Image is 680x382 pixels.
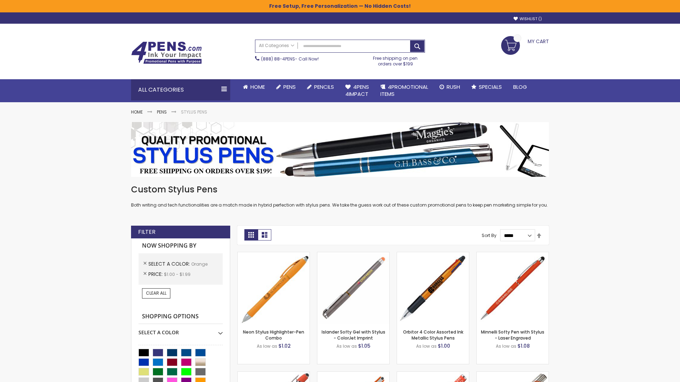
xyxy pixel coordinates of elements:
[138,309,223,324] strong: Shopping Options
[345,83,369,98] span: 4Pens 4impact
[477,371,549,377] a: Tres-Chic Softy Brights with Stylus Pen - Laser-Orange
[259,43,294,48] span: All Categories
[513,83,527,91] span: Blog
[375,79,434,102] a: 4PROMOTIONALITEMS
[479,83,502,91] span: Specials
[301,79,340,95] a: Pencils
[244,229,258,241] strong: Grid
[191,261,208,267] span: Orange
[157,109,167,115] a: Pens
[142,288,170,298] a: Clear All
[322,329,385,341] a: Islander Softy Gel with Stylus - ColorJet Imprint
[148,271,164,278] span: Price
[181,109,207,115] strong: Stylus Pens
[146,290,166,296] span: Clear All
[243,329,304,341] a: Neon Stylus Highlighter-Pen Combo
[131,79,230,100] div: All Categories
[131,109,143,115] a: Home
[397,371,469,377] a: Marin Softy Pen with Stylus - Laser Engraved-Orange
[496,343,516,349] span: As low as
[257,343,277,349] span: As low as
[514,16,542,22] a: Wishlist
[438,342,450,349] span: $1.00
[477,252,549,258] a: Minnelli Softy Pen with Stylus - Laser Engraved-Orange
[131,122,549,177] img: Stylus Pens
[261,56,295,62] a: (888) 88-4PENS
[397,252,469,324] img: Orbitor 4 Color Assorted Ink Metallic Stylus Pens-Orange
[481,329,544,341] a: Minnelli Softy Pen with Stylus - Laser Engraved
[250,83,265,91] span: Home
[138,228,155,236] strong: Filter
[283,83,296,91] span: Pens
[255,40,298,52] a: All Categories
[317,252,389,258] a: Islander Softy Gel with Stylus - ColorJet Imprint-Orange
[238,371,310,377] a: 4P-MS8B-Orange
[278,342,291,349] span: $1.02
[358,342,370,349] span: $1.05
[148,260,191,267] span: Select A Color
[271,79,301,95] a: Pens
[416,343,437,349] span: As low as
[482,232,497,238] label: Sort By
[317,371,389,377] a: Avendale Velvet Touch Stylus Gel Pen-Orange
[517,342,530,349] span: $1.08
[403,329,463,341] a: Orbitor 4 Color Assorted Ink Metallic Stylus Pens
[261,56,319,62] span: - Call Now!
[508,79,533,95] a: Blog
[397,252,469,258] a: Orbitor 4 Color Assorted Ink Metallic Stylus Pens-Orange
[238,252,310,258] a: Neon Stylus Highlighter-Pen Combo-Orange
[317,252,389,324] img: Islander Softy Gel with Stylus - ColorJet Imprint-Orange
[238,252,310,324] img: Neon Stylus Highlighter-Pen Combo-Orange
[138,238,223,253] strong: Now Shopping by
[131,184,549,208] div: Both writing and tech functionalities are a match made in hybrid perfection with stylus pens. We ...
[131,184,549,195] h1: Custom Stylus Pens
[380,83,428,98] span: 4PROMOTIONAL ITEMS
[340,79,375,102] a: 4Pens4impact
[336,343,357,349] span: As low as
[164,271,191,277] span: $1.00 - $1.99
[138,324,223,336] div: Select A Color
[237,79,271,95] a: Home
[131,41,202,64] img: 4Pens Custom Pens and Promotional Products
[466,79,508,95] a: Specials
[314,83,334,91] span: Pencils
[447,83,460,91] span: Rush
[366,53,425,67] div: Free shipping on pen orders over $199
[477,252,549,324] img: Minnelli Softy Pen with Stylus - Laser Engraved-Orange
[434,79,466,95] a: Rush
